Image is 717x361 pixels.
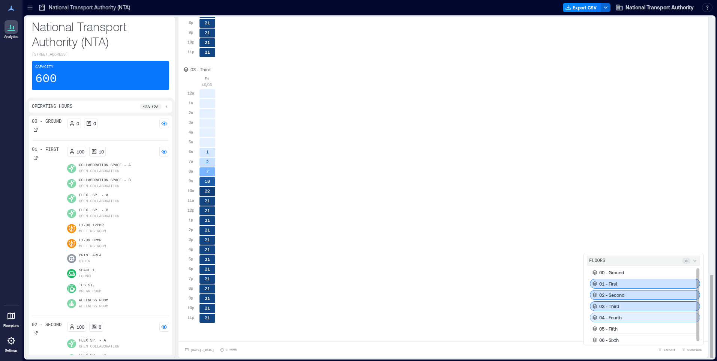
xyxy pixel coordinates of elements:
text: 21 [205,20,210,25]
p: Meeting Room [79,244,106,250]
p: [STREET_ADDRESS] [32,52,169,58]
p: 2p [189,227,193,233]
p: 8p [189,20,193,26]
text: 21 [205,218,210,223]
p: Wellness Room [79,298,108,304]
text: 21 [205,266,210,271]
p: 04 - Fourth [599,314,622,320]
p: 9a [189,178,193,184]
text: 21 [205,286,210,291]
p: 00 - Ground [599,269,624,275]
p: 10p [187,39,194,45]
a: Analytics [2,18,21,41]
p: Open Collaboration [79,214,120,220]
p: Print Area [79,253,102,259]
p: Open Collaboration [79,168,120,174]
a: Floorplans [1,307,21,330]
text: 7 [206,169,209,174]
p: Operating Hours [32,104,72,110]
p: 01 - First [32,147,59,153]
p: 3a [189,119,193,125]
p: 01 - First [599,281,617,287]
p: 03 - Third [190,66,210,72]
p: 0 [76,120,79,126]
p: 03 - Third [599,303,619,309]
text: 21 [205,315,210,320]
p: 3 [685,258,687,264]
text: 22 [205,188,210,193]
p: 4p [189,246,193,252]
p: 06 - Sixth [599,337,619,343]
p: Collaboration Space - A [79,162,131,168]
p: 05 - Fifth [599,326,618,332]
p: Wellness Room [79,304,108,310]
text: 21 [205,237,210,242]
p: Meeting Room [79,229,106,235]
p: 600 [35,72,57,87]
p: 1a [189,100,193,106]
p: 2a [189,110,193,116]
p: 10p [187,305,194,311]
p: 5a [189,139,193,145]
p: Flex. Sp. - A [79,193,120,199]
p: Settings [5,348,18,353]
text: 21 [205,198,210,203]
text: 21 [205,50,210,54]
text: 21 [205,257,210,262]
p: 9p [189,29,193,35]
p: 1p [189,217,193,223]
p: Open Collaboration [79,199,120,205]
p: 5p [189,256,193,262]
button: National Transport Authority [613,2,696,14]
p: Collaboration Space - B [79,177,131,184]
p: 9p [189,295,193,301]
p: L1-09 8PMR [79,238,106,244]
text: 21 [205,30,210,35]
p: 8a [189,168,193,174]
p: 11a [187,197,194,203]
p: FLOORS [589,258,605,264]
p: 4a [189,129,193,135]
p: L1-08 12PMR [79,223,106,229]
a: Settings [2,332,20,355]
p: 1 Hour [226,347,237,352]
text: 1 [206,149,209,154]
p: 12a [187,90,194,96]
text: 18 [205,179,210,184]
p: Tes St. [79,283,102,289]
p: 100 [76,324,84,330]
p: 12p [187,207,194,213]
p: Capacity [35,64,53,70]
p: National Transport Authority (NTA) [32,19,169,49]
text: 21 [205,276,210,281]
p: Analytics [4,35,18,39]
p: Lounge [79,274,93,280]
p: Break Room [79,289,102,295]
p: 10 [99,149,104,155]
p: 6p [189,266,193,272]
p: Fri [205,75,209,81]
p: Flex Sp. - B [79,353,120,359]
span: COMPARE [687,347,702,352]
text: 21 [205,247,210,252]
p: 10/03 [202,81,212,87]
p: 00 - Ground [32,119,61,125]
p: 6 [99,324,101,330]
p: 8p [189,285,193,291]
button: EXPORT [656,346,677,353]
text: 21 [205,40,210,45]
text: 21 [205,208,210,213]
p: 12a - 12a [143,104,159,110]
p: 02 - Second [32,322,61,328]
p: Other [79,259,90,265]
span: EXPORT [664,347,675,352]
p: 6a [189,149,193,155]
span: National Transport Authority [625,4,694,11]
p: 0 [93,120,96,126]
p: Floorplans [3,323,19,328]
button: [DATE]-[DATE] [183,346,215,353]
p: 10a [187,188,194,194]
button: Export CSV [563,3,601,12]
button: COMPARE [680,346,703,353]
p: Space 1 [79,268,95,274]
